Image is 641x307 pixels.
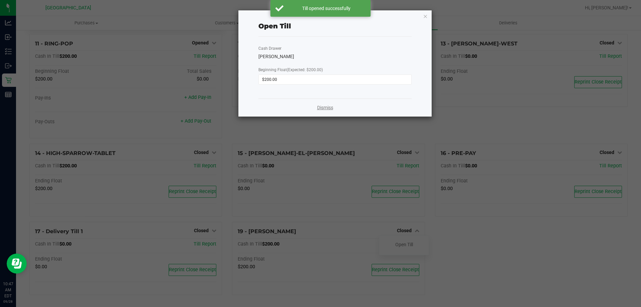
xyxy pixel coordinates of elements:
[317,104,333,111] a: Dismiss
[287,67,323,72] span: (Expected: $200.00)
[258,53,412,60] div: [PERSON_NAME]
[287,5,366,12] div: Till opened successfully
[258,45,281,51] label: Cash Drawer
[258,21,291,31] div: Open Till
[258,67,323,72] span: Beginning Float
[7,254,27,274] iframe: Resource center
